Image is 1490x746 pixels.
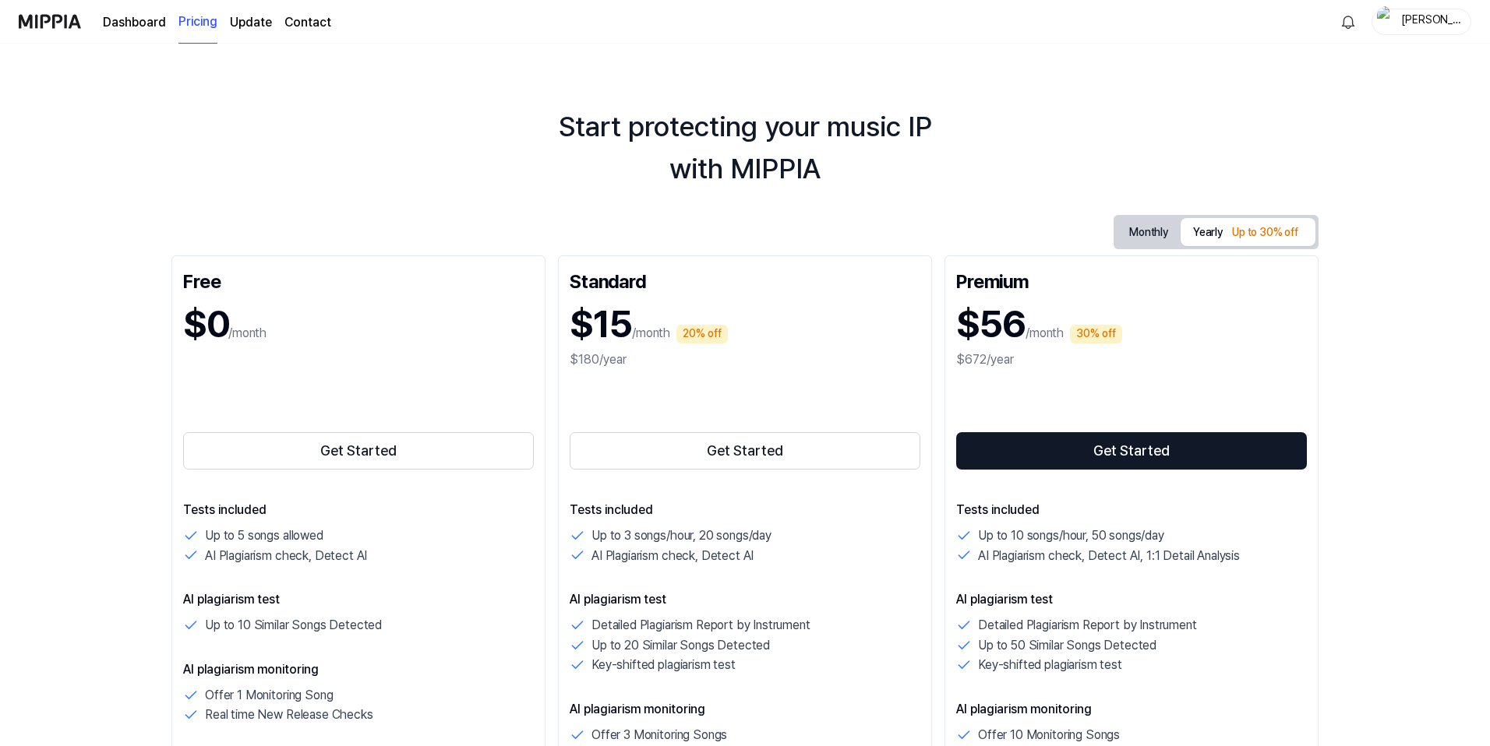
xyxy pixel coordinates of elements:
p: Offer 3 Monitoring Songs [591,725,727,745]
h1: $56 [956,298,1026,350]
p: Tests included [956,501,1307,519]
div: $672/year [956,350,1307,369]
p: Key-shifted plagiarism test [978,655,1122,675]
a: Update [230,13,272,32]
h1: $0 [183,298,228,350]
p: /month [632,324,670,343]
a: Get Started [183,429,534,473]
div: Standard [570,267,920,292]
p: Up to 10 Similar Songs Detected [205,615,382,635]
img: 알림 [1339,12,1358,31]
p: Offer 1 Monitoring Song [205,685,333,706]
button: profile[PERSON_NAME] [1372,9,1471,35]
p: AI Plagiarism check, Detect AI [591,546,754,566]
p: Tests included [570,501,920,519]
a: Get Started [570,429,920,473]
div: Free [183,267,534,292]
p: AI plagiarism monitoring [956,700,1307,719]
p: AI plagiarism monitoring [183,660,534,679]
div: $180/year [570,350,920,369]
div: Up to 30% off [1227,223,1303,242]
p: Tests included [183,501,534,519]
p: /month [228,324,267,343]
div: Premium [956,267,1307,292]
p: AI plagiarism test [570,590,920,609]
p: /month [1026,324,1064,343]
button: Monthly [1117,220,1181,245]
p: AI plagiarism test [183,590,534,609]
p: Up to 50 Similar Songs Detected [978,635,1156,656]
button: Get Started [570,432,920,470]
p: AI plagiarism test [956,590,1307,609]
p: AI Plagiarism check, Detect AI [205,546,367,566]
p: Up to 3 songs/hour, 20 songs/day [591,526,771,546]
button: Get Started [956,432,1307,470]
p: Up to 5 songs allowed [205,526,323,546]
p: Detailed Plagiarism Report by Instrument [978,615,1197,635]
img: profile [1377,6,1396,37]
h1: $15 [570,298,632,350]
button: Get Started [183,432,534,470]
p: Real time New Release Checks [205,705,373,725]
p: AI Plagiarism check, Detect AI, 1:1 Detail Analysis [978,546,1240,566]
a: Dashboard [103,13,166,32]
a: Pricing [178,1,217,44]
div: 30% off [1070,325,1122,343]
p: Key-shifted plagiarism test [591,655,736,675]
div: 20% off [676,325,728,343]
a: Contact [284,13,331,32]
a: Get Started [956,429,1307,473]
p: Up to 10 songs/hour, 50 songs/day [978,526,1164,546]
button: Yearly [1181,218,1315,246]
div: [PERSON_NAME] [1400,12,1461,30]
p: Up to 20 Similar Songs Detected [591,635,770,656]
p: AI plagiarism monitoring [570,700,920,719]
p: Offer 10 Monitoring Songs [978,725,1120,745]
p: Detailed Plagiarism Report by Instrument [591,615,810,635]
